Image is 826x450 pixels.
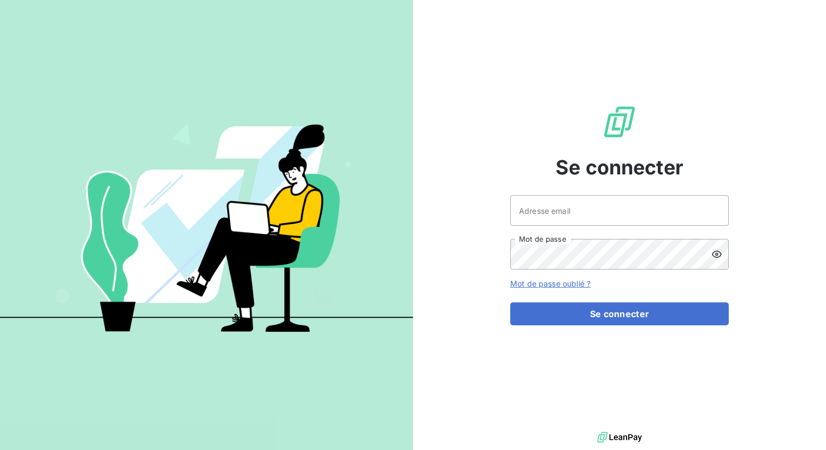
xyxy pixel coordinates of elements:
[556,153,683,182] span: Se connecter
[510,279,591,288] a: Mot de passe oublié ?
[510,302,729,325] button: Se connecter
[510,195,729,226] input: placeholder
[597,429,642,446] img: logo
[602,104,637,139] img: Logo LeanPay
